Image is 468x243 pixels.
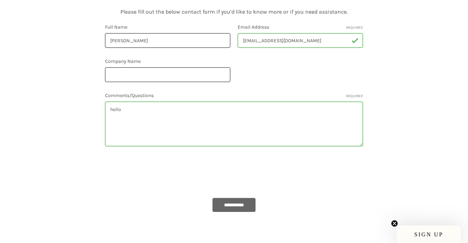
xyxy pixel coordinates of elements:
[105,58,230,65] label: Company Name
[105,23,230,31] label: Full Name
[414,231,443,237] span: SIGN UP
[105,92,363,99] label: Comments/Questions
[346,94,363,99] small: Required
[120,8,348,15] font: Please fill out the below contact form if you’d like to know more or if you need assistance.
[238,23,363,31] label: Email Address
[346,25,363,30] small: Required
[105,156,211,183] iframe: reCAPTCHA
[397,226,461,243] div: SIGN UPClose teaser
[391,220,398,227] button: Close teaser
